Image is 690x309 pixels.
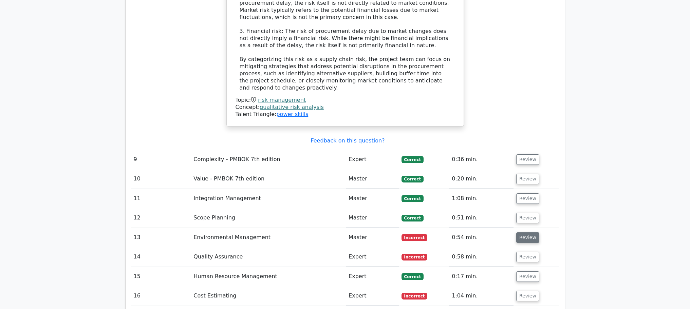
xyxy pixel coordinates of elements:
[131,247,191,267] td: 14
[346,189,399,208] td: Master
[402,254,428,260] span: Incorrect
[276,111,308,117] a: power skills
[402,176,424,182] span: Correct
[516,271,539,282] button: Review
[258,97,306,103] a: risk management
[402,156,424,163] span: Correct
[131,267,191,286] td: 15
[191,150,346,169] td: Complexity - PMBOK 7th edition
[260,104,324,110] a: qualitative risk analysis
[346,286,399,306] td: Expert
[191,189,346,208] td: Integration Management
[516,252,539,262] button: Review
[131,150,191,169] td: 9
[516,232,539,243] button: Review
[449,208,514,228] td: 0:51 min.
[346,267,399,286] td: Expert
[131,169,191,189] td: 10
[191,228,346,247] td: Environmental Management
[191,247,346,267] td: Quality Assurance
[402,195,424,202] span: Correct
[402,273,424,280] span: Correct
[346,169,399,189] td: Master
[402,234,428,241] span: Incorrect
[516,154,539,165] button: Review
[449,267,514,286] td: 0:17 min.
[516,174,539,184] button: Review
[236,97,455,104] div: Topic:
[346,228,399,247] td: Master
[449,169,514,189] td: 0:20 min.
[346,247,399,267] td: Expert
[449,286,514,306] td: 1:04 min.
[236,104,455,111] div: Concept:
[516,213,539,223] button: Review
[346,150,399,169] td: Expert
[131,286,191,306] td: 16
[346,208,399,228] td: Master
[131,208,191,228] td: 12
[191,286,346,306] td: Cost Estimating
[191,169,346,189] td: Value - PMBOK 7th edition
[516,291,539,301] button: Review
[402,293,428,300] span: Incorrect
[449,150,514,169] td: 0:36 min.
[449,228,514,247] td: 0:54 min.
[516,193,539,204] button: Review
[191,267,346,286] td: Human Resource Management
[131,189,191,208] td: 11
[449,247,514,267] td: 0:58 min.
[402,215,424,221] span: Correct
[131,228,191,247] td: 13
[449,189,514,208] td: 1:08 min.
[191,208,346,228] td: Scope Planning
[236,97,455,118] div: Talent Triangle:
[311,137,385,144] a: Feedback on this question?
